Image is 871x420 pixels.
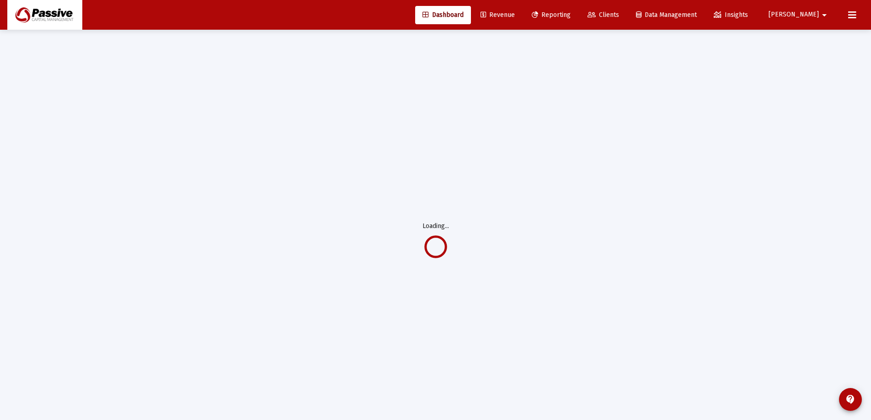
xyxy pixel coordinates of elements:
span: Data Management [636,11,697,19]
span: [PERSON_NAME] [769,11,819,19]
a: Revenue [473,6,522,24]
mat-icon: arrow_drop_down [819,6,830,24]
span: Insights [714,11,748,19]
span: Revenue [481,11,515,19]
a: Reporting [524,6,578,24]
a: Insights [706,6,755,24]
span: Clients [588,11,619,19]
a: Clients [580,6,626,24]
img: Dashboard [14,6,75,24]
span: Reporting [532,11,571,19]
a: Data Management [629,6,704,24]
mat-icon: contact_support [845,394,856,405]
button: [PERSON_NAME] [758,5,841,24]
span: Dashboard [422,11,464,19]
a: Dashboard [415,6,471,24]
